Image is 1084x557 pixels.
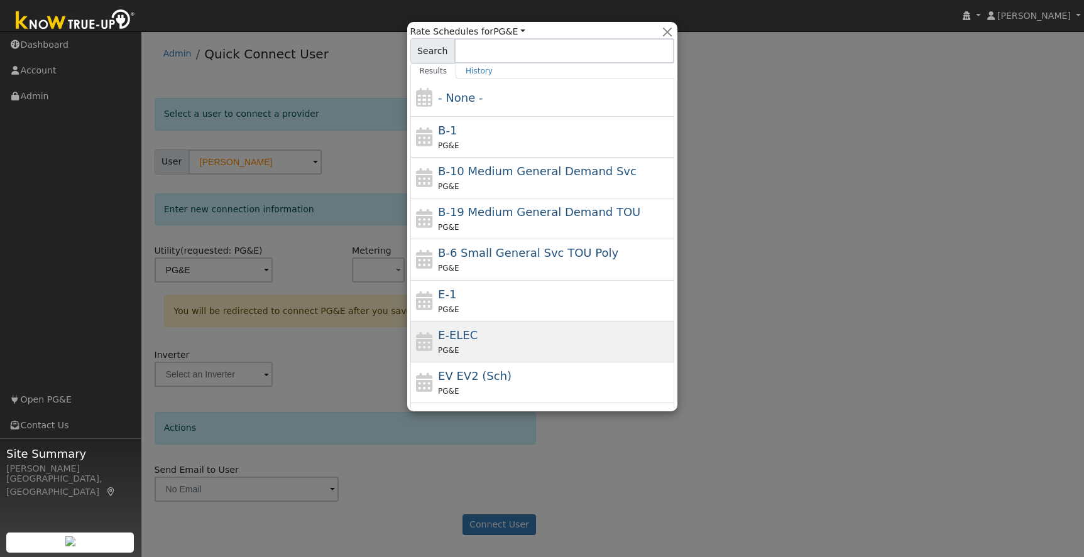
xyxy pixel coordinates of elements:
[438,165,637,178] span: B-10 Medium General Demand Service (Primary Voltage)
[438,91,483,104] span: - None -
[438,182,459,191] span: PG&E
[438,328,478,342] span: E-ELEC
[438,141,459,150] span: PG&E
[6,472,134,499] div: [GEOGRAPHIC_DATA], [GEOGRAPHIC_DATA]
[6,462,134,475] div: [PERSON_NAME]
[438,264,459,273] span: PG&E
[438,205,640,219] span: B-19 Medium General Demand TOU (Secondary) Mandatory
[410,38,455,63] span: Search
[6,445,134,462] span: Site Summary
[9,7,141,35] img: Know True-Up
[997,11,1071,21] span: [PERSON_NAME]
[438,288,456,301] span: E-1
[438,124,457,137] span: B-1
[65,536,75,546] img: retrieve
[438,346,459,355] span: PG&E
[438,387,459,396] span: PG&E
[438,369,512,382] span: Electric Vehicle EV2 (Sch)
[438,305,459,314] span: PG&E
[438,246,618,259] span: B-6 Small General Service TOU Poly Phase
[493,26,525,36] a: PG&E
[456,63,502,78] a: History
[106,487,117,497] a: Map
[410,63,457,78] a: Results
[438,223,459,232] span: PG&E
[410,25,525,38] span: Rate Schedules for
